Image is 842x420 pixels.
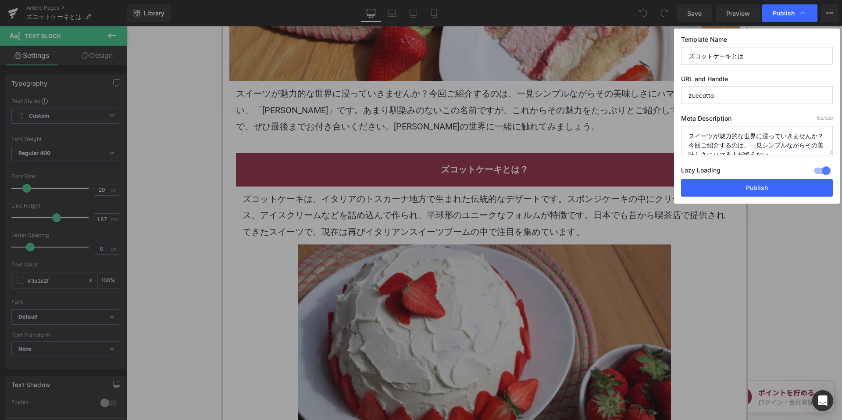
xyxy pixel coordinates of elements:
p: ズコットケーキは、イタリアのトスカーナ地方で生まれた伝統的なデザートです。スポンジ の中にクリームや 、アイスクリームなどを詰め込んで作られ、半球形のユニークなフォルムが特徴です。日本でも昔から... [116,165,600,214]
textarea: スイーツが魅力的な世界に浸っていきませんか？今回ご紹介するのは、一見シンプルながらその美味しさにハマる人が絶えない、「[PERSON_NAME]」です。あまり馴染みのないこの名前ですが、これから... [681,126,833,155]
a: イタリアンスイーツ [239,200,318,211]
a: スイーツ [142,200,177,211]
span: 152 [816,115,823,121]
a: スイーツ [109,62,144,72]
a: ケーキ [475,167,502,178]
span: Publish [773,9,795,17]
label: Template Name [681,36,833,47]
label: URL and Handle [681,75,833,86]
button: Publish [681,179,833,197]
span: /320 [816,115,833,121]
label: Meta Description [681,115,833,126]
div: Open Intercom Messenger [812,390,833,411]
label: Lazy Loading [681,165,721,179]
h2: ズコットケーキとは？ [116,135,600,151]
p: が魅力的な世界に浸っていきませんか？今回ご紹介するのは、一見シンプルながらその美味しさにハマる人が絶えない、「[PERSON_NAME]」です。あまり馴染みのないこの名前ですが、これからその魅力... [109,59,607,108]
